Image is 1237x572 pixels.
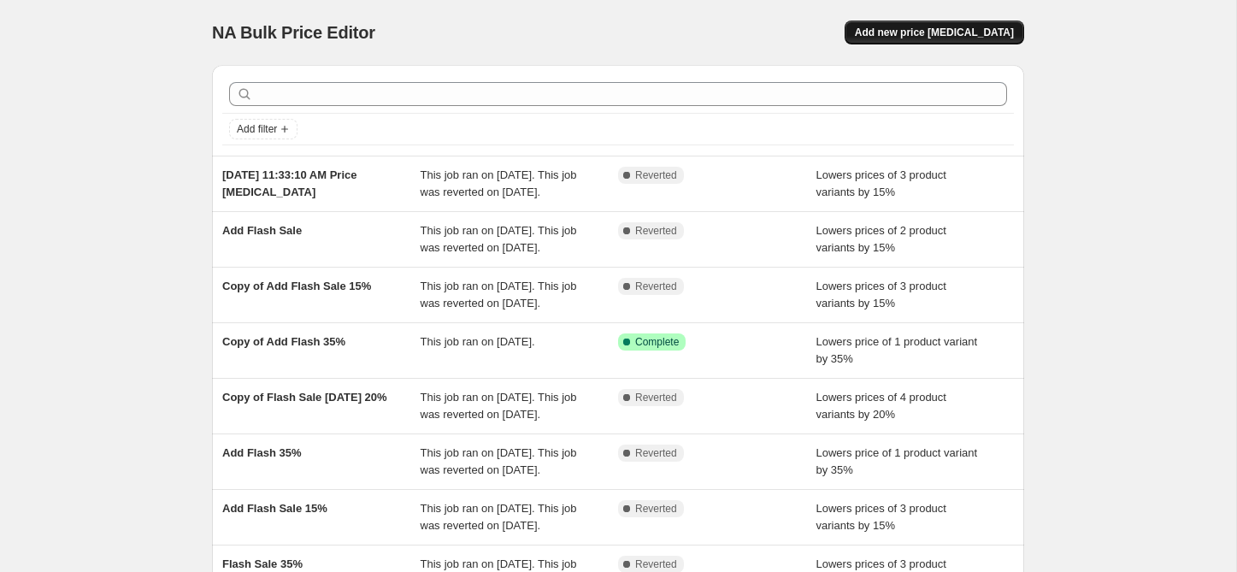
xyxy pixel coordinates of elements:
[635,502,677,516] span: Reverted
[635,168,677,182] span: Reverted
[421,502,577,532] span: This job ran on [DATE]. This job was reverted on [DATE].
[635,224,677,238] span: Reverted
[816,280,946,310] span: Lowers prices of 3 product variants by 15%
[635,335,679,349] span: Complete
[222,335,345,348] span: Copy of Add Flash 35%
[855,26,1014,39] span: Add new price [MEDICAL_DATA]
[237,122,277,136] span: Add filter
[222,446,301,459] span: Add Flash 35%
[421,168,577,198] span: This job ran on [DATE]. This job was reverted on [DATE].
[222,502,327,515] span: Add Flash Sale 15%
[212,23,375,42] span: NA Bulk Price Editor
[421,446,577,476] span: This job ran on [DATE]. This job was reverted on [DATE].
[421,335,535,348] span: This job ran on [DATE].
[421,280,577,310] span: This job ran on [DATE]. This job was reverted on [DATE].
[421,224,577,254] span: This job ran on [DATE]. This job was reverted on [DATE].
[816,391,946,421] span: Lowers prices of 4 product variants by 20%
[816,446,978,476] span: Lowers price of 1 product variant by 35%
[222,280,371,292] span: Copy of Add Flash Sale 15%
[222,391,387,404] span: Copy of Flash Sale [DATE] 20%
[816,502,946,532] span: Lowers prices of 3 product variants by 15%
[635,446,677,460] span: Reverted
[222,224,302,237] span: Add Flash Sale
[635,557,677,571] span: Reverted
[222,557,303,570] span: Flash Sale 35%
[222,168,357,198] span: [DATE] 11:33:10 AM Price [MEDICAL_DATA]
[845,21,1024,44] button: Add new price [MEDICAL_DATA]
[816,168,946,198] span: Lowers prices of 3 product variants by 15%
[635,280,677,293] span: Reverted
[229,119,297,139] button: Add filter
[421,391,577,421] span: This job ran on [DATE]. This job was reverted on [DATE].
[816,335,978,365] span: Lowers price of 1 product variant by 35%
[635,391,677,404] span: Reverted
[816,224,946,254] span: Lowers prices of 2 product variants by 15%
